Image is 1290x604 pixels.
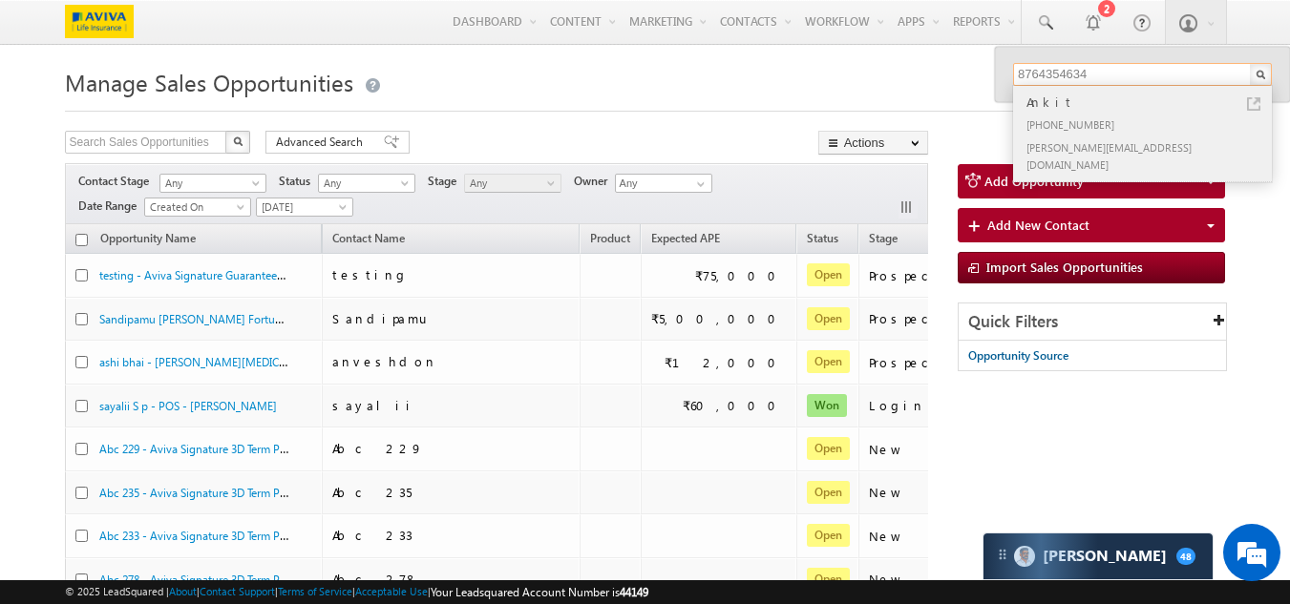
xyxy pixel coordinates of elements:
[807,307,850,330] span: Open
[260,469,347,494] em: Start Chat
[683,397,788,414] div: ₹60,000
[995,547,1010,562] img: carter-drag
[431,585,648,599] span: Your Leadsquared Account Number is
[665,354,788,371] div: ₹12,000
[651,231,720,245] span: Expected APE
[257,198,348,216] span: [DATE]
[651,310,788,327] div: ₹5,00,000
[869,571,1060,588] div: New
[1176,548,1195,565] span: 48
[332,397,416,413] span: sayalii
[987,217,1089,233] span: Add New Contact
[983,532,1214,580] div: carter-dragCarter[PERSON_NAME]48
[159,174,266,193] a: Any
[145,198,244,216] span: Created On
[100,231,196,245] span: Opportunity Name
[276,134,369,151] span: Advanced Search
[615,174,712,193] input: Type to Search
[807,437,850,460] span: Open
[332,527,412,543] span: Abc 233
[169,585,197,597] a: About
[959,303,1227,341] div: Quick Filters
[323,228,414,253] span: Contact Name
[869,397,1060,414] div: Login Successful
[807,481,850,504] span: Open
[99,527,343,543] a: Abc 233 - Aviva Signature 3D Term Plan Platinum
[319,175,410,192] span: Any
[91,228,205,253] a: Opportunity Name
[869,528,1060,545] div: New
[869,267,1060,284] div: Prospecting
[695,267,788,284] div: ₹75,000
[78,173,157,190] span: Contact Stage
[99,571,343,587] a: Abc 278 - Aviva Signature 3D Term Plan Platinum
[620,585,648,599] span: 44149
[869,354,1060,371] div: Prospecting
[859,228,907,253] a: Stage
[869,441,1060,458] div: New
[200,585,275,597] a: Contact Support
[428,173,464,190] span: Stage
[807,568,850,591] span: Open
[99,484,343,500] a: Abc 235 - Aviva Signature 3D Term Plan Platinum
[818,131,928,155] button: Actions
[75,234,88,246] input: Check all records
[465,175,556,192] span: Any
[590,231,630,245] span: Product
[160,175,260,192] span: Any
[869,484,1060,501] div: New
[807,394,847,417] span: Won
[332,571,418,587] span: Abc 278
[65,583,648,601] span: © 2025 LeadSquared | | | | |
[78,198,144,215] span: Date Range
[332,310,425,326] span: Sandipamu
[313,10,359,55] div: Minimize live chat window
[869,310,1060,327] div: Prospecting
[1023,135,1279,176] div: [PERSON_NAME][EMAIL_ADDRESS][DOMAIN_NAME]
[687,175,710,194] a: Show All Items
[332,484,412,500] span: Abc 235
[25,177,349,452] textarea: Type your message and hit 'Enter'
[99,310,311,326] a: Sandipamu [PERSON_NAME] Fortune Plus
[869,231,898,245] span: Stage
[32,100,80,125] img: d_60004797649_company_0_60004797649
[99,440,343,456] a: Abc 229 - Aviva Signature 3D Term Plan Platinum
[99,353,417,369] a: ashi bhai - [PERSON_NAME][MEDICAL_DATA] [PERSON_NAME]
[99,399,277,413] a: sayalii S p - POS - [PERSON_NAME]
[1023,92,1279,113] div: Ankit
[332,440,423,456] span: Abc 229
[233,136,243,146] img: Search
[99,100,321,125] div: Chat with us now
[318,174,415,193] a: Any
[144,198,251,217] a: Created On
[464,174,561,193] a: Any
[807,350,850,373] span: Open
[642,228,730,253] a: Expected APE
[986,259,1143,275] span: Import Sales Opportunities
[968,348,1068,363] span: Opportunity Source
[279,173,318,190] span: Status
[1023,113,1279,135] div: [PHONE_NUMBER]
[984,173,1084,189] span: Add Opportunity
[807,524,850,547] span: Open
[332,353,437,369] span: anveshdon
[807,263,850,286] span: Open
[65,5,134,38] img: Custom Logo
[574,173,615,190] span: Owner
[65,67,353,97] span: Manage Sales Opportunities
[256,198,353,217] a: [DATE]
[278,585,352,597] a: Terms of Service
[355,585,428,597] a: Acceptable Use
[332,266,409,282] span: testing
[797,228,848,253] a: Status
[99,266,349,282] a: testing - Aviva Signature Guaranteed Income Plan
